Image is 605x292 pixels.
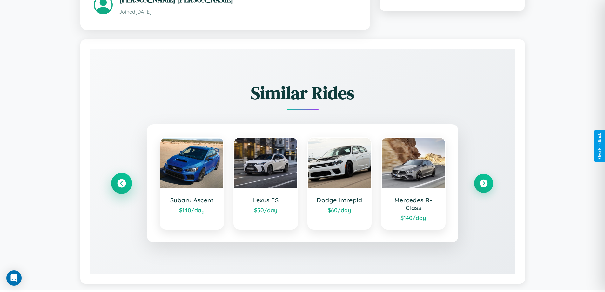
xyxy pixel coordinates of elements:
[240,207,291,214] div: $ 50 /day
[233,137,298,230] a: Lexus ES$50/day
[597,133,602,159] div: Give Feedback
[388,214,439,221] div: $ 140 /day
[6,270,22,286] div: Open Intercom Messenger
[160,137,224,230] a: Subaru Ascent$140/day
[119,7,357,17] p: Joined [DATE]
[388,196,439,212] h3: Mercedes R-Class
[240,196,291,204] h3: Lexus ES
[381,137,446,230] a: Mercedes R-Class$140/day
[112,81,493,105] h2: Similar Rides
[307,137,372,230] a: Dodge Intrepid$60/day
[314,196,365,204] h3: Dodge Intrepid
[167,207,217,214] div: $ 140 /day
[314,207,365,214] div: $ 60 /day
[167,196,217,204] h3: Subaru Ascent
